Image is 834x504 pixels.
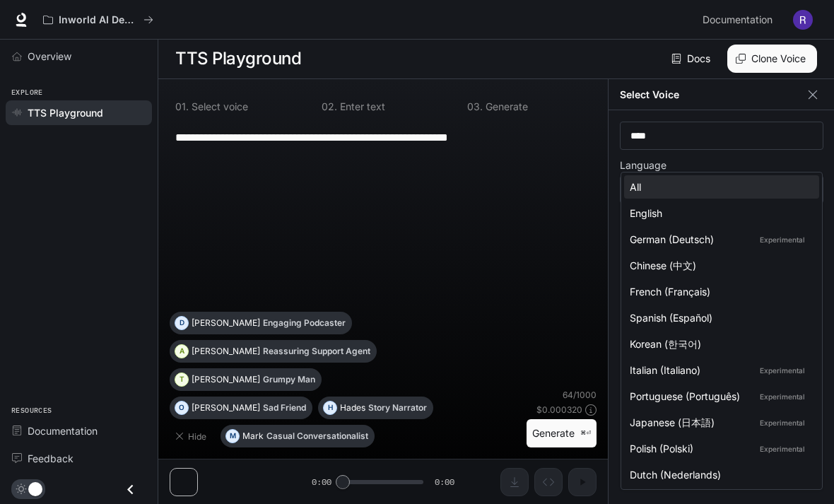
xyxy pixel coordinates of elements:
[630,441,808,456] div: Polish (Polski)
[630,232,808,247] div: German (Deutsch)
[757,416,808,429] p: Experimental
[630,467,808,482] div: Dutch (Nederlands)
[757,443,808,455] p: Experimental
[630,389,808,404] div: Portuguese (Português)
[630,415,808,430] div: Japanese (日本語)
[757,390,808,403] p: Experimental
[630,284,808,299] div: French (Français)
[757,364,808,377] p: Experimental
[630,180,808,194] div: All
[630,206,808,221] div: English
[630,336,808,351] div: Korean (한국어)
[630,310,808,325] div: Spanish (Español)
[757,233,808,246] p: Experimental
[630,258,808,273] div: Chinese (中文)
[630,363,808,377] div: Italian (Italiano)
